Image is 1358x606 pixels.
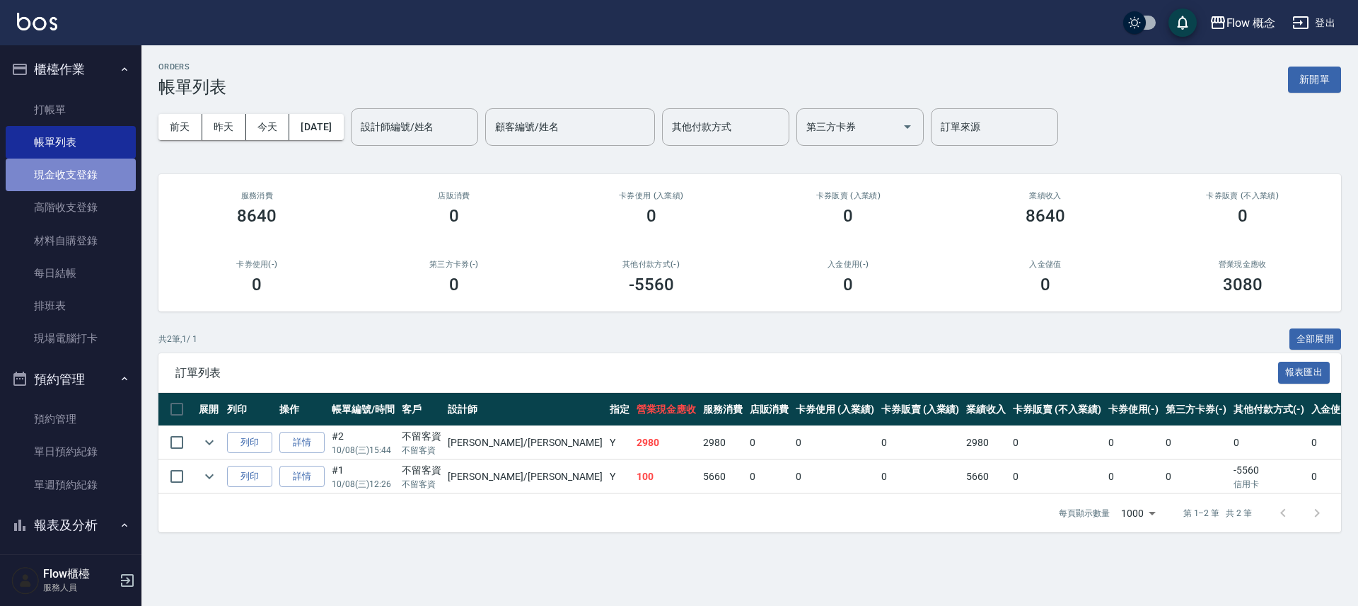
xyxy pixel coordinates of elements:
h2: 卡券販賣 (入業績) [767,191,930,200]
h2: 卡券使用 (入業績) [569,191,733,200]
h3: 0 [449,275,459,295]
td: -5560 [1230,460,1308,493]
td: 2980 [700,426,746,459]
td: Y [606,460,633,493]
td: 0 [1105,426,1163,459]
a: 預約管理 [6,403,136,435]
th: 卡券販賣 (不入業績) [1009,393,1104,426]
td: 0 [792,426,878,459]
th: 卡券使用(-) [1105,393,1163,426]
th: 服務消費 [700,393,746,426]
div: 不留客資 [402,429,441,444]
td: [PERSON_NAME] /[PERSON_NAME] [444,426,606,459]
h2: 卡券販賣 (不入業績) [1161,191,1324,200]
a: 報表目錄 [6,549,136,581]
button: expand row [199,432,220,453]
td: 0 [1105,460,1163,493]
td: 0 [878,426,963,459]
td: 2980 [963,426,1009,459]
th: 店販消費 [746,393,793,426]
td: 0 [792,460,878,493]
p: 10/08 (三) 12:26 [332,478,395,491]
p: 共 2 筆, 1 / 1 [158,333,197,345]
p: 第 1–2 筆 共 2 筆 [1183,507,1252,520]
p: 10/08 (三) 15:44 [332,444,395,457]
button: save [1168,8,1197,37]
td: [PERSON_NAME] /[PERSON_NAME] [444,460,606,493]
button: 預約管理 [6,361,136,398]
td: 0 [878,460,963,493]
h2: 營業現金應收 [1161,260,1324,269]
td: 0 [746,460,793,493]
a: 單日預約紀錄 [6,435,136,468]
p: 不留客資 [402,444,441,457]
td: 5660 [700,460,746,493]
button: 報表及分析 [6,507,136,544]
div: 不留客資 [402,463,441,478]
p: 服務人員 [43,581,115,594]
td: Y [606,426,633,459]
p: 每頁顯示數量 [1059,507,1110,520]
th: 業績收入 [963,393,1009,426]
h2: 入金使用(-) [767,260,930,269]
a: 現場電腦打卡 [6,322,136,355]
button: 登出 [1287,10,1341,36]
h3: 8640 [1026,206,1065,226]
td: 5660 [963,460,1009,493]
td: 100 [633,460,700,493]
h2: ORDERS [158,62,226,72]
p: 信用卡 [1234,478,1304,491]
a: 每日結帳 [6,257,136,290]
th: 卡券販賣 (入業績) [878,393,963,426]
td: #1 [328,460,398,493]
th: 操作 [276,393,328,426]
a: 詳情 [279,466,325,488]
a: 現金收支登錄 [6,159,136,191]
button: expand row [199,466,220,487]
button: 前天 [158,114,202,140]
td: 0 [1009,426,1104,459]
a: 排班表 [6,290,136,322]
h3: 8640 [237,206,277,226]
h2: 店販消費 [373,191,536,200]
h3: 3080 [1223,275,1263,295]
th: 指定 [606,393,633,426]
h3: 0 [843,206,853,226]
td: 0 [1009,460,1104,493]
button: 全部展開 [1289,328,1342,350]
a: 高階收支登錄 [6,191,136,224]
h2: 其他付款方式(-) [569,260,733,269]
h3: 帳單列表 [158,77,226,97]
button: 列印 [227,432,272,454]
button: 今天 [246,114,290,140]
h2: 入金儲值 [964,260,1127,269]
button: 報表匯出 [1278,362,1330,384]
a: 打帳單 [6,93,136,126]
th: 設計師 [444,393,606,426]
td: #2 [328,426,398,459]
th: 其他付款方式(-) [1230,393,1308,426]
th: 客戶 [398,393,445,426]
th: 展開 [195,393,224,426]
a: 帳單列表 [6,126,136,159]
a: 材料自購登錄 [6,224,136,257]
h2: 業績收入 [964,191,1127,200]
td: 2980 [633,426,700,459]
h3: 0 [646,206,656,226]
button: [DATE] [289,114,343,140]
th: 營業現金應收 [633,393,700,426]
button: 新開單 [1288,67,1341,93]
h5: Flow櫃檯 [43,567,115,581]
td: 0 [1162,426,1230,459]
button: Flow 概念 [1204,8,1282,38]
button: 櫃檯作業 [6,51,136,88]
h3: -5560 [629,275,674,295]
button: 昨天 [202,114,246,140]
img: Logo [17,13,57,30]
img: Person [11,566,40,595]
div: 1000 [1115,494,1161,532]
td: 0 [1162,460,1230,493]
h3: 0 [843,275,853,295]
h3: 0 [252,275,262,295]
a: 單週預約紀錄 [6,469,136,501]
